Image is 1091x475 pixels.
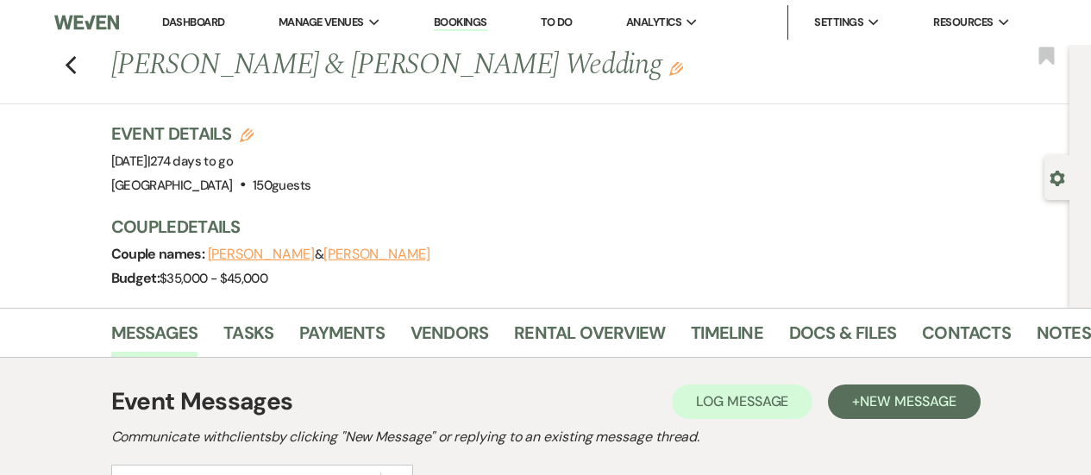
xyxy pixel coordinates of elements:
h3: Event Details [111,122,311,146]
button: Open lead details [1050,169,1065,185]
span: Settings [814,14,863,31]
h1: Event Messages [111,384,293,420]
a: Docs & Files [789,319,896,357]
span: & [208,246,430,263]
a: Tasks [223,319,273,357]
a: Messages [111,319,198,357]
a: Bookings [434,15,487,31]
span: Budget: [111,269,160,287]
span: | [147,153,233,170]
img: Weven Logo [54,4,118,41]
span: Analytics [626,14,681,31]
span: [GEOGRAPHIC_DATA] [111,177,233,194]
button: [PERSON_NAME] [323,247,430,261]
span: Resources [933,14,993,31]
a: Timeline [691,319,763,357]
span: [DATE] [111,153,234,170]
span: 150 guests [253,177,310,194]
span: Log Message [696,392,788,410]
span: $35,000 - $45,000 [160,270,267,287]
a: Vendors [411,319,488,357]
a: Payments [299,319,385,357]
a: Dashboard [162,15,224,29]
button: +New Message [828,384,980,419]
h1: [PERSON_NAME] & [PERSON_NAME] Wedding [111,45,871,86]
a: Contacts [922,319,1011,357]
span: 274 days to go [150,153,233,170]
a: To Do [541,15,573,29]
button: [PERSON_NAME] [208,247,315,261]
span: Manage Venues [279,14,364,31]
span: New Message [860,392,956,410]
span: Couple names: [111,245,208,263]
a: Notes [1037,319,1091,357]
h3: Couple Details [111,215,1053,239]
button: Log Message [672,384,812,419]
button: Edit [669,60,683,76]
h2: Communicate with clients by clicking "New Message" or replying to an existing message thread. [111,427,981,447]
a: Rental Overview [514,319,665,357]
